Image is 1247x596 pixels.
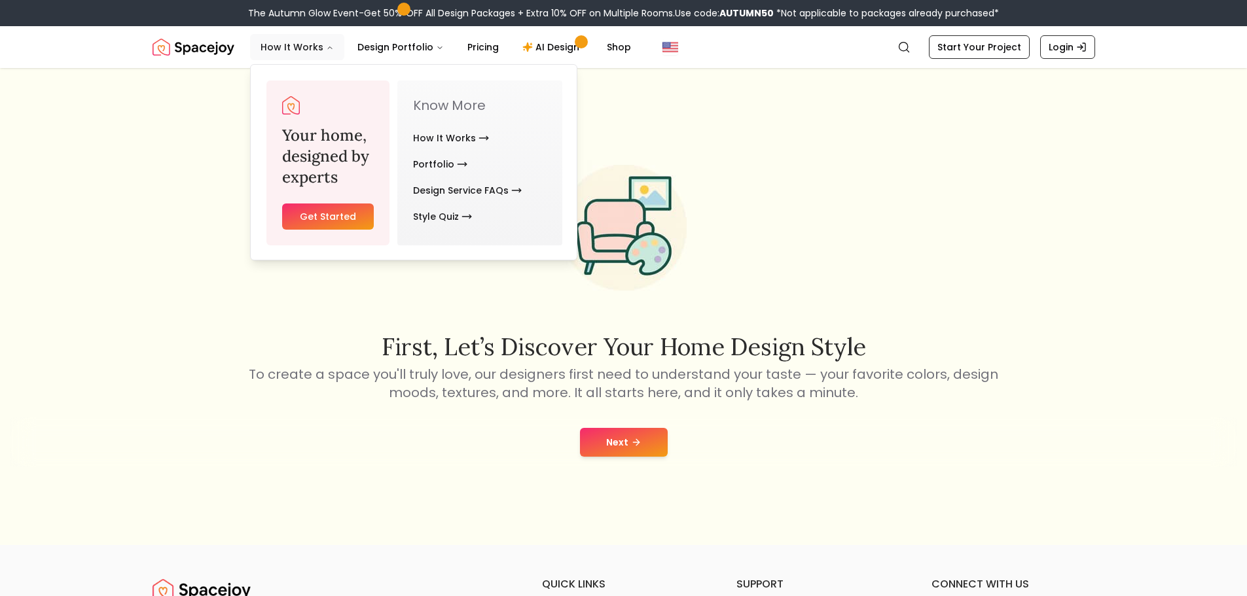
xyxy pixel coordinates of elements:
[1040,35,1095,59] a: Login
[457,34,509,60] a: Pricing
[736,576,900,592] h6: support
[282,96,300,114] a: Spacejoy
[540,144,708,311] img: Start Style Quiz Illustration
[250,34,344,60] button: How It Works
[347,34,454,60] button: Design Portfolio
[413,96,546,114] p: Know More
[153,26,1095,68] nav: Global
[675,7,774,20] span: Use code:
[413,203,472,230] a: Style Quiz
[413,177,522,203] a: Design Service FAQs
[248,7,999,20] div: The Autumn Glow Event-Get 50% OFF All Design Packages + Extra 10% OFF on Multiple Rooms.
[542,576,706,592] h6: quick links
[774,7,999,20] span: *Not applicable to packages already purchased*
[413,125,489,151] a: How It Works
[719,7,774,20] b: AUTUMN50
[153,34,234,60] a: Spacejoy
[282,125,374,188] h3: Your home, designed by experts
[250,34,642,60] nav: Main
[512,34,594,60] a: AI Design
[282,203,374,230] a: Get Started
[153,34,234,60] img: Spacejoy Logo
[247,365,1001,402] p: To create a space you'll truly love, our designers first need to understand your taste — your fav...
[251,65,578,261] div: How It Works
[580,428,668,457] button: Next
[662,39,678,55] img: United States
[413,151,467,177] a: Portfolio
[282,96,300,114] img: Spacejoy Logo
[931,576,1095,592] h6: connect with us
[596,34,642,60] a: Shop
[247,334,1001,360] h2: First, let’s discover your home design style
[929,35,1030,59] a: Start Your Project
